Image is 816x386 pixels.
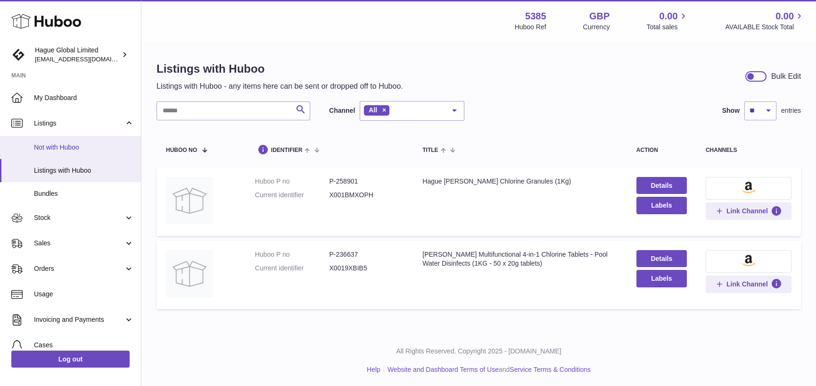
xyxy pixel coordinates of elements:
[34,315,124,324] span: Invoicing and Payments
[422,177,618,186] div: Hague [PERSON_NAME] Chlorine Granules (1Kg)
[771,71,801,82] div: Bulk Edit
[34,341,134,350] span: Cases
[329,250,404,259] dd: P-236637
[34,213,124,222] span: Stock
[157,81,403,92] p: Listings with Huboo - any items here can be sent or dropped off to Huboo.
[781,106,801,115] span: entries
[742,255,755,266] img: amazon-small.png
[659,10,678,23] span: 0.00
[742,182,755,193] img: amazon-small.png
[271,147,303,153] span: identifier
[636,270,687,287] button: Labels
[422,147,438,153] span: title
[329,191,404,200] dd: X001BMXOPH
[722,106,740,115] label: Show
[149,347,808,356] p: All Rights Reserved. Copyright 2025 - [DOMAIN_NAME]
[706,202,791,219] button: Link Channel
[34,143,134,152] span: Not with Huboo
[515,23,546,32] div: Huboo Ref
[329,264,404,273] dd: X0019XBIB5
[525,10,546,23] strong: 5385
[384,365,591,374] li: and
[11,48,25,62] img: internalAdmin-5385@internal.huboo.com
[725,10,805,32] a: 0.00 AVAILABLE Stock Total
[646,23,688,32] span: Total sales
[775,10,794,23] span: 0.00
[166,177,213,224] img: Hague Lupo Chlorine Granules (1Kg)
[636,250,687,267] a: Details
[255,177,330,186] dt: Huboo P no
[34,119,124,128] span: Listings
[329,106,355,115] label: Channel
[34,264,124,273] span: Orders
[34,166,134,175] span: Listings with Huboo
[34,189,134,198] span: Bundles
[35,46,120,64] div: Hague Global Limited
[166,250,213,297] img: Lupo Multifunctional 4-in-1 Chlorine Tablets - Pool Water Disinfects (1KG - 50 x 20g tablets)
[255,264,330,273] dt: Current identifier
[367,366,380,373] a: Help
[636,177,687,194] a: Details
[255,250,330,259] dt: Huboo P no
[636,147,687,153] div: action
[166,147,197,153] span: Huboo no
[706,147,791,153] div: channels
[422,250,618,268] div: [PERSON_NAME] Multifunctional 4-in-1 Chlorine Tablets - Pool Water Disinfects (1KG - 50 x 20g tab...
[387,366,499,373] a: Website and Dashboard Terms of Use
[706,276,791,293] button: Link Channel
[369,106,377,114] span: All
[34,239,124,248] span: Sales
[510,366,591,373] a: Service Terms & Conditions
[636,197,687,214] button: Labels
[34,93,134,102] span: My Dashboard
[725,23,805,32] span: AVAILABLE Stock Total
[726,280,768,288] span: Link Channel
[329,177,404,186] dd: P-258901
[255,191,330,200] dt: Current identifier
[726,207,768,215] span: Link Channel
[157,61,403,76] h1: Listings with Huboo
[583,23,610,32] div: Currency
[11,351,130,368] a: Log out
[646,10,688,32] a: 0.00 Total sales
[34,290,134,299] span: Usage
[35,55,139,63] span: [EMAIL_ADDRESS][DOMAIN_NAME]
[589,10,610,23] strong: GBP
